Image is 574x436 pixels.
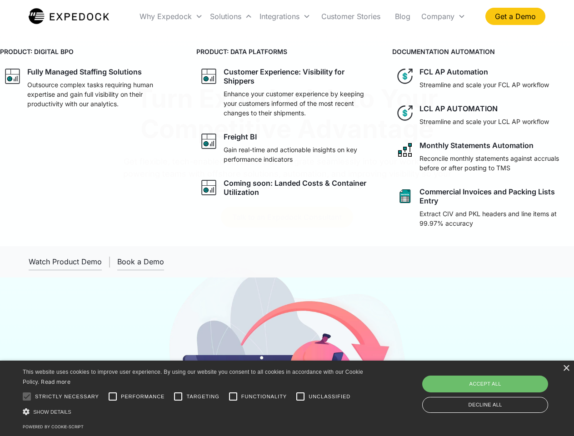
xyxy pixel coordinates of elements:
div: Fully Managed Staffing Solutions [27,67,142,76]
span: Targeting [186,393,219,401]
a: graph iconComing soon: Landed Costs & Container Utilization [196,175,378,200]
p: Streamline and scale your LCL AP workflow [419,117,549,126]
a: graph iconFreight BIGain real-time and actionable insights on key performance indicators [196,129,378,168]
a: dollar iconLCL AP AUTOMATIONStreamline and scale your LCL AP workflow [392,100,574,130]
a: Read more [41,378,70,385]
a: sheet iconCommercial Invoices and Packing Lists EntryExtract CIV and PKL headers and line items a... [392,183,574,232]
div: Integrations [256,1,314,32]
iframe: Chat Widget [423,338,574,436]
div: Book a Demo [117,257,164,266]
div: Freight BI [224,132,257,141]
a: network like iconMonthly Statements AutomationReconcile monthly statements against accruals befor... [392,137,574,176]
div: Show details [23,407,366,416]
div: Company [418,1,469,32]
div: LCL AP AUTOMATION [419,104,498,113]
h4: PRODUCT: DATA PLATFORMS [196,47,378,56]
span: Performance [121,393,165,401]
h4: DOCUMENTATION AUTOMATION [392,47,574,56]
div: Solutions [210,12,241,21]
p: Reconcile monthly statements against accruals before or after posting to TMS [419,154,570,173]
a: Customer Stories [314,1,388,32]
div: Integrations [260,12,299,21]
div: Customer Experience: Visibility for Shippers [224,67,374,85]
a: Powered by cookie-script [23,424,84,429]
div: Monthly Statements Automation [419,141,534,150]
div: Why Expedock [136,1,206,32]
img: network like icon [396,141,414,159]
p: Extract CIV and PKL headers and line items at 99.97% accuracy [419,209,570,228]
span: Functionality [241,393,287,401]
div: Commercial Invoices and Packing Lists Entry [419,187,570,205]
a: graph iconCustomer Experience: Visibility for ShippersEnhance your customer experience by keeping... [196,64,378,121]
span: Strictly necessary [35,393,99,401]
img: graph icon [4,67,22,85]
img: graph icon [200,132,218,150]
div: Company [421,12,454,21]
img: graph icon [200,67,218,85]
a: home [29,7,109,25]
div: Watch Product Demo [29,257,102,266]
p: Streamline and scale your FCL AP workflow [419,80,549,89]
a: Blog [388,1,418,32]
span: Show details [33,409,71,415]
img: graph icon [200,178,218,197]
span: This website uses cookies to improve user experience. By using our website you consent to all coo... [23,369,363,386]
span: Unclassified [309,393,350,401]
div: Coming soon: Landed Costs & Container Utilization [224,178,374,197]
img: sheet icon [396,187,414,205]
p: Gain real-time and actionable insights on key performance indicators [224,145,374,164]
p: Enhance your customer experience by keeping your customers informed of the most recent changes to... [224,89,374,118]
a: Book a Demo [117,253,164,270]
div: FCL AP Automation [419,67,488,76]
img: Expedock Logo [29,7,109,25]
p: Outsource complex tasks requiring human expertise and gain full visibility on their productivity ... [27,80,178,109]
a: Get a Demo [485,8,545,25]
a: open lightbox [29,253,102,270]
div: Solutions [206,1,256,32]
img: dollar icon [396,67,414,85]
a: dollar iconFCL AP AutomationStreamline and scale your FCL AP workflow [392,64,574,93]
div: Why Expedock [140,12,192,21]
img: dollar icon [396,104,414,122]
